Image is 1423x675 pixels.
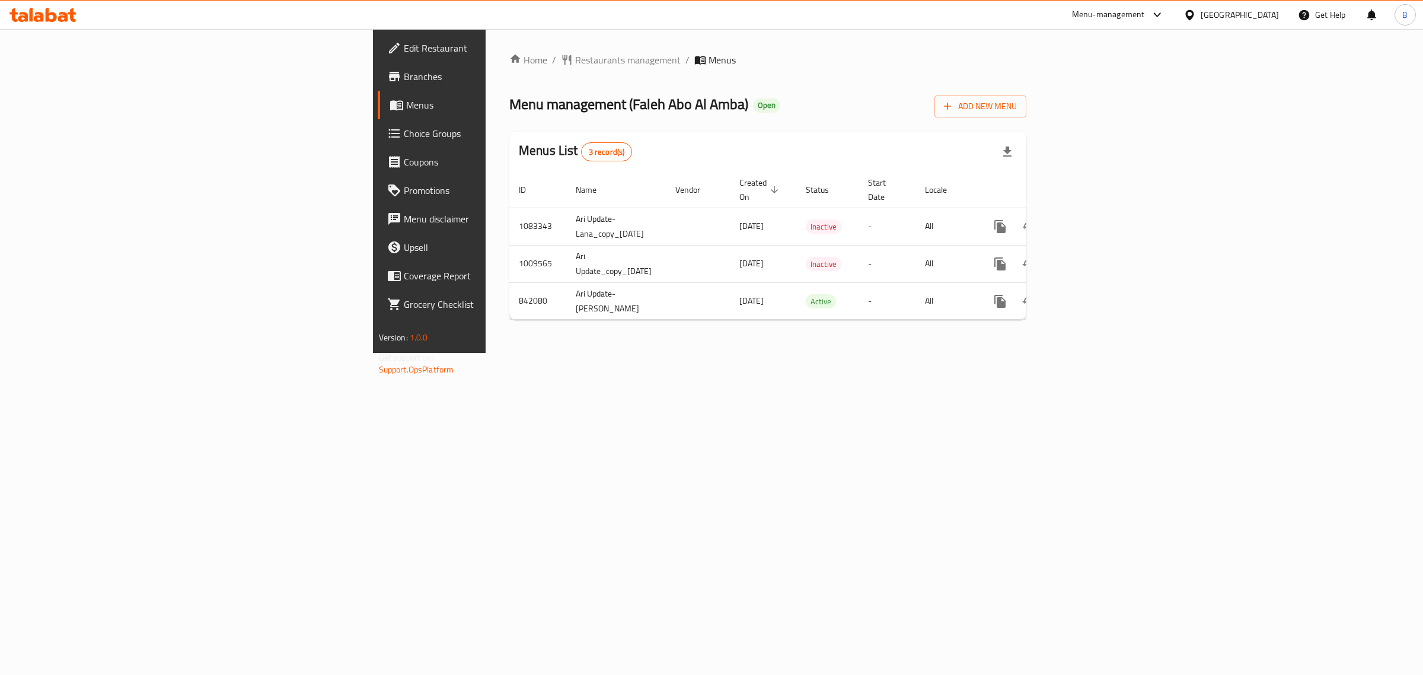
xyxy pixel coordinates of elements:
[685,53,690,67] li: /
[378,34,611,62] a: Edit Restaurant
[709,53,736,67] span: Menus
[404,155,601,169] span: Coupons
[739,256,764,271] span: [DATE]
[378,176,611,205] a: Promotions
[806,257,841,271] span: Inactive
[1014,250,1043,278] button: Change Status
[1201,8,1279,21] div: [GEOGRAPHIC_DATA]
[404,212,601,226] span: Menu disclaimer
[379,350,433,365] span: Get support on:
[566,282,666,320] td: Ari Update- [PERSON_NAME]
[1072,8,1145,22] div: Menu-management
[561,53,681,67] a: Restaurants management
[404,240,601,254] span: Upsell
[581,142,633,161] div: Total records count
[739,176,782,204] span: Created On
[509,91,748,117] span: Menu management ( Faleh Abo Al Amba )
[404,69,601,84] span: Branches
[379,330,408,345] span: Version:
[986,212,1014,241] button: more
[575,53,681,67] span: Restaurants management
[859,245,915,282] td: -
[378,148,611,176] a: Coupons
[519,183,541,197] span: ID
[378,91,611,119] a: Menus
[859,208,915,245] td: -
[753,100,780,110] span: Open
[806,183,844,197] span: Status
[806,220,841,234] span: Inactive
[404,269,601,283] span: Coverage Report
[509,172,1109,320] table: enhanced table
[378,62,611,91] a: Branches
[566,245,666,282] td: Ari Update_copy_[DATE]
[944,99,1017,114] span: Add New Menu
[1402,8,1408,21] span: B
[675,183,716,197] span: Vendor
[404,126,601,141] span: Choice Groups
[739,218,764,234] span: [DATE]
[379,362,454,377] a: Support.OpsPlatform
[868,176,901,204] span: Start Date
[977,172,1109,208] th: Actions
[406,98,601,112] span: Menus
[582,147,632,158] span: 3 record(s)
[753,98,780,113] div: Open
[404,297,601,311] span: Grocery Checklist
[986,287,1014,316] button: more
[925,183,962,197] span: Locale
[806,295,836,308] span: Active
[806,294,836,308] div: Active
[859,282,915,320] td: -
[576,183,612,197] span: Name
[519,142,632,161] h2: Menus List
[378,119,611,148] a: Choice Groups
[1014,287,1043,316] button: Change Status
[378,290,611,319] a: Grocery Checklist
[404,41,601,55] span: Edit Restaurant
[566,208,666,245] td: Ari Update- Lana_copy_[DATE]
[1014,212,1043,241] button: Change Status
[915,282,977,320] td: All
[410,330,428,345] span: 1.0.0
[378,262,611,290] a: Coverage Report
[915,245,977,282] td: All
[378,205,611,233] a: Menu disclaimer
[934,95,1026,117] button: Add New Menu
[739,293,764,308] span: [DATE]
[404,183,601,198] span: Promotions
[915,208,977,245] td: All
[378,233,611,262] a: Upsell
[806,219,841,234] div: Inactive
[986,250,1014,278] button: more
[993,138,1022,166] div: Export file
[509,53,1026,67] nav: breadcrumb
